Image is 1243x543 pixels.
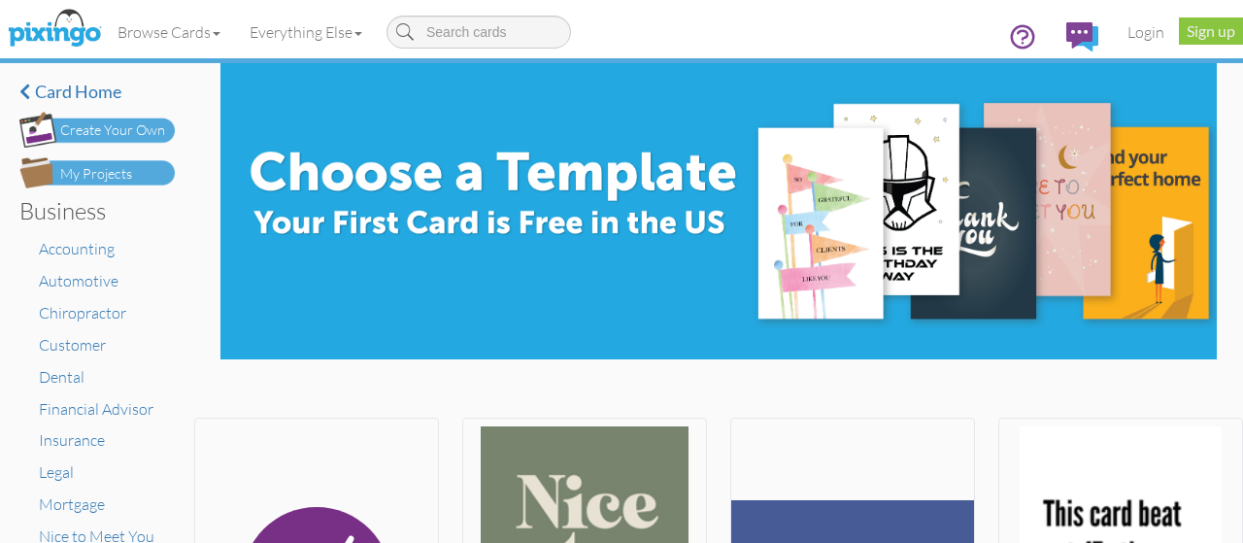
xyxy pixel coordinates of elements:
[39,430,105,450] a: Insurance
[220,63,1217,359] img: e8896c0d-71ea-4978-9834-e4f545c8bf84.jpg
[19,112,175,148] img: create-own-button.png
[235,8,377,56] a: Everything Else
[19,157,175,188] img: my-projects-button.png
[39,367,84,387] a: Dental
[39,494,105,514] a: Mortgage
[19,198,160,223] h3: Business
[60,164,132,185] div: My Projects
[39,303,126,322] a: Chiropractor
[39,462,74,482] a: Legal
[39,271,118,290] a: Automotive
[103,8,235,56] a: Browse Cards
[39,335,106,355] a: Customer
[386,16,571,49] input: Search cards
[1179,17,1243,45] a: Sign up
[1113,8,1179,56] a: Login
[39,239,115,258] a: Accounting
[39,399,153,419] a: Financial Advisor
[3,5,106,53] img: pixingo logo
[60,120,165,141] div: Create Your Own
[1066,22,1098,51] img: comments.svg
[19,83,175,102] a: Card home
